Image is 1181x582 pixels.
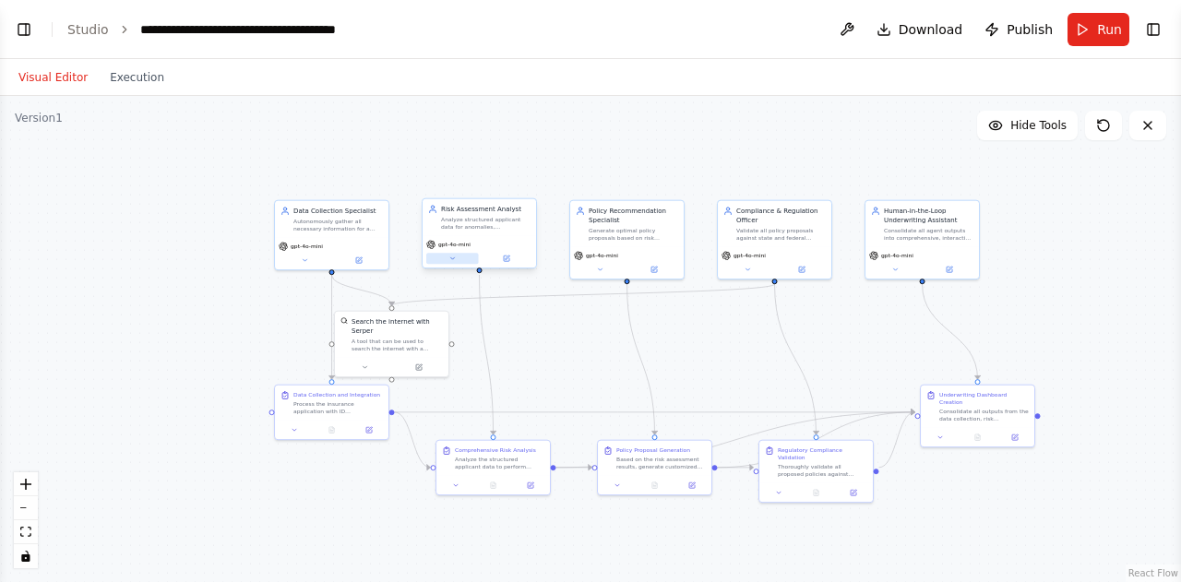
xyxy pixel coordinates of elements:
[14,472,38,568] div: React Flow controls
[920,385,1035,448] div: Underwriting Dashboard CreationConsolidate all outputs from the data collection, risk assessment,...
[718,408,915,472] g: Edge from 537a4b62-c034-4ba8-b6ee-03368b6f6693 to ed7f29e2-c25f-4d1b-8578-bcfe1d18680d
[475,275,498,434] g: Edge from b99c474a-6870-4496-a1b3-f205c5621537 to 8488a77c-d224-4c57-a993-02af059a9e7c
[274,385,389,441] div: Data Collection and IntegrationProcess the insurance application with ID {application_id} and sys...
[778,446,867,461] div: Regulatory Compliance Validation
[589,207,678,225] div: Policy Recommendation Specialist
[353,424,385,435] button: Open in side panel
[473,480,512,491] button: No output available
[67,20,348,39] nav: breadcrumb
[333,255,386,266] button: Open in side panel
[597,440,712,496] div: Policy Proposal GenerationBased on the risk assessment results, generate customized policy propos...
[328,275,397,305] g: Edge from 54efa18b-2ff3-40c2-aadf-808219dd42cb to 055c7d5f-b541-49c1-ad91-7d333b8b92bb
[736,227,826,242] div: Validate all policy proposals against state and federal regulations, company underwriting guideli...
[7,66,99,89] button: Visual Editor
[623,284,660,434] g: Edge from acccb0fc-1454-43d7-a408-d3c87254c580 to 537a4b62-c034-4ba8-b6ee-03368b6f6693
[736,207,826,225] div: Compliance & Regulation Officer
[865,200,980,280] div: Human-in-the-Loop Underwriting AssistantConsolidate all agent outputs into comprehensive, interac...
[676,480,708,491] button: Open in side panel
[14,544,38,568] button: toggle interactivity
[393,362,446,373] button: Open in side panel
[293,391,380,398] div: Data Collection and Integration
[395,408,431,472] g: Edge from ba86ab8c-9d18-40a8-9349-eedf292d5c3f to 8488a77c-d224-4c57-a993-02af059a9e7c
[14,520,38,544] button: fit view
[939,391,1029,406] div: Underwriting Dashboard Creation
[395,408,915,417] g: Edge from ba86ab8c-9d18-40a8-9349-eedf292d5c3f to ed7f29e2-c25f-4d1b-8578-bcfe1d18680d
[1007,20,1053,39] span: Publish
[328,275,337,379] g: Edge from 54efa18b-2ff3-40c2-aadf-808219dd42cb to ba86ab8c-9d18-40a8-9349-eedf292d5c3f
[628,264,681,275] button: Open in side panel
[977,13,1060,46] button: Publish
[838,487,869,498] button: Open in side panel
[881,252,913,259] span: gpt-4o-mini
[438,241,471,248] span: gpt-4o-mini
[999,432,1031,443] button: Open in side panel
[770,284,821,434] g: Edge from 1118a968-f0b2-46db-bb7d-68ac0c194134 to 535fb692-b708-4a3c-af22-0b47fd06a556
[293,207,383,216] div: Data Collection Specialist
[556,463,592,472] g: Edge from 8488a77c-d224-4c57-a993-02af059a9e7c to 537a4b62-c034-4ba8-b6ee-03368b6f6693
[734,252,766,259] span: gpt-4o-mini
[586,252,618,259] span: gpt-4o-mini
[340,317,348,325] img: SerperDevTool
[352,338,443,352] div: A tool that can be used to search the internet with a search_query. Supports different search typ...
[11,17,37,42] button: Show left sidebar
[14,496,38,520] button: zoom out
[958,432,996,443] button: No output available
[778,463,867,478] div: Thoroughly validate all proposed policies against comprehensive compliance requirements including...
[589,227,678,242] div: Generate optimal policy proposals based on risk assessments, including premium calculations, cove...
[879,408,915,472] g: Edge from 535fb692-b708-4a3c-af22-0b47fd06a556 to ed7f29e2-c25f-4d1b-8578-bcfe1d18680d
[1097,20,1122,39] span: Run
[776,264,829,275] button: Open in side panel
[1140,17,1166,42] button: Show right sidebar
[758,440,874,504] div: Regulatory Compliance ValidationThoroughly validate all proposed policies against comprehensive c...
[899,20,963,39] span: Download
[635,480,674,491] button: No output available
[435,440,551,496] div: Comprehensive Risk AnalysisAnalyze the structured applicant data to perform comprehensive risk as...
[481,253,533,264] button: Open in side panel
[99,66,175,89] button: Execution
[441,205,531,214] div: Risk Assessment Analyst
[455,456,544,470] div: Analyze the structured applicant data to perform comprehensive risk assessment including: - Data ...
[1128,568,1178,578] a: React Flow attribution
[274,200,389,271] div: Data Collection SpecialistAutonomously gather all necessary information for a complete underwriti...
[67,22,109,37] a: Studio
[616,446,690,454] div: Policy Proposal Generation
[869,13,971,46] button: Download
[918,284,983,379] g: Edge from 0e0e0bf7-8e96-4a06-af34-eb876d187df2 to ed7f29e2-c25f-4d1b-8578-bcfe1d18680d
[291,243,323,250] span: gpt-4o-mini
[556,408,915,472] g: Edge from 8488a77c-d224-4c57-a993-02af059a9e7c to ed7f29e2-c25f-4d1b-8578-bcfe1d18680d
[1068,13,1129,46] button: Run
[569,200,685,280] div: Policy Recommendation SpecialistGenerate optimal policy proposals based on risk assessments, incl...
[352,317,443,336] div: Search the internet with Serper
[455,446,536,454] div: Comprehensive Risk Analysis
[14,472,38,496] button: zoom in
[334,311,449,378] div: SerperDevToolSearch the internet with SerperA tool that can be used to search the internet with a...
[422,200,537,271] div: Risk Assessment AnalystAnalyze structured applicant data for anomalies, inconsistencies, and risk...
[924,264,975,275] button: Open in side panel
[939,408,1029,422] div: Consolidate all outputs from the data collection, risk assessment, policy recommendation, and com...
[884,207,973,225] div: Human-in-the-Loop Underwriting Assistant
[293,400,383,415] div: Process the insurance application with ID {application_id} and systematically collect all necessa...
[293,218,383,232] div: Autonomously gather all necessary information for a complete underwriting file from internal syst...
[616,456,706,470] div: Based on the risk assessment results, generate customized policy proposals for {policy_type} insu...
[1010,118,1067,133] span: Hide Tools
[796,487,835,498] button: No output available
[15,111,63,125] div: Version 1
[884,227,973,242] div: Consolidate all agent outputs into comprehensive, interactive underwriting dashboards and reports...
[388,284,780,305] g: Edge from 1118a968-f0b2-46db-bb7d-68ac0c194134 to 055c7d5f-b541-49c1-ad91-7d333b8b92bb
[441,216,531,231] div: Analyze structured applicant data for anomalies, inconsistencies, and risk factors, apply predefi...
[718,463,754,472] g: Edge from 537a4b62-c034-4ba8-b6ee-03368b6f6693 to 535fb692-b708-4a3c-af22-0b47fd06a556
[717,200,832,280] div: Compliance & Regulation OfficerValidate all policy proposals against state and federal regulation...
[515,480,546,491] button: Open in side panel
[977,111,1078,140] button: Hide Tools
[312,424,351,435] button: No output available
